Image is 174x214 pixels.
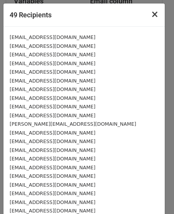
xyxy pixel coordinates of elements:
button: Close [145,3,165,25]
small: [EMAIL_ADDRESS][DOMAIN_NAME] [10,43,95,49]
small: [EMAIL_ADDRESS][DOMAIN_NAME] [10,52,95,57]
small: [EMAIL_ADDRESS][DOMAIN_NAME] [10,34,95,40]
span: × [151,9,159,20]
div: Csevegés widget [136,177,174,214]
small: [EMAIL_ADDRESS][DOMAIN_NAME] [10,113,95,118]
small: [EMAIL_ADDRESS][DOMAIN_NAME] [10,190,95,196]
small: [EMAIL_ADDRESS][DOMAIN_NAME] [10,130,95,136]
small: [EMAIL_ADDRESS][DOMAIN_NAME] [10,78,95,84]
small: [EMAIL_ADDRESS][DOMAIN_NAME] [10,61,95,66]
small: [EMAIL_ADDRESS][DOMAIN_NAME] [10,182,95,188]
small: [PERSON_NAME][EMAIL_ADDRESS][DOMAIN_NAME] [10,121,136,127]
small: [EMAIL_ADDRESS][DOMAIN_NAME] [10,138,95,144]
small: [EMAIL_ADDRESS][DOMAIN_NAME] [10,86,95,92]
small: [EMAIL_ADDRESS][DOMAIN_NAME] [10,173,95,179]
h5: 49 Recipients [10,10,52,20]
small: [EMAIL_ADDRESS][DOMAIN_NAME] [10,165,95,170]
small: [EMAIL_ADDRESS][DOMAIN_NAME] [10,104,95,110]
small: [EMAIL_ADDRESS][DOMAIN_NAME] [10,147,95,153]
small: [EMAIL_ADDRESS][DOMAIN_NAME] [10,208,95,214]
small: [EMAIL_ADDRESS][DOMAIN_NAME] [10,156,95,162]
small: [EMAIL_ADDRESS][DOMAIN_NAME] [10,199,95,205]
small: [EMAIL_ADDRESS][DOMAIN_NAME] [10,95,95,101]
small: [EMAIL_ADDRESS][DOMAIN_NAME] [10,69,95,75]
iframe: Chat Widget [136,177,174,214]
